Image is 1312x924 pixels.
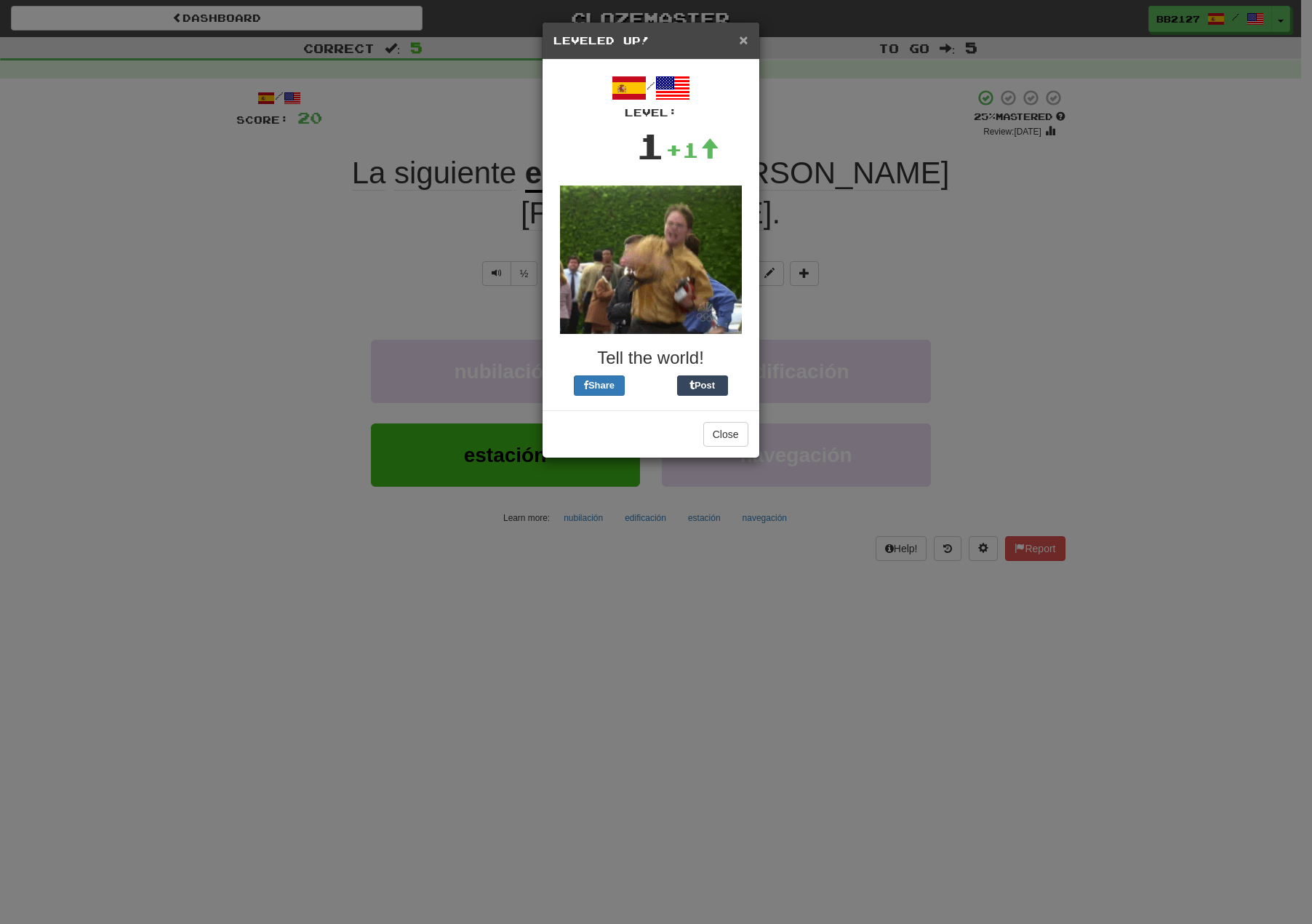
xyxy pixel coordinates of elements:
[677,375,728,396] button: Post
[560,186,742,334] img: dwight-38fd9167b88c7212ef5e57fe3c23d517be8a6295dbcd4b80f87bd2b6bd7e5025.gif
[665,135,719,164] div: +1
[636,120,665,171] div: 1
[553,71,748,120] div: /
[703,422,748,447] button: Close
[574,375,625,396] button: Share
[625,375,677,396] iframe: X Post Button
[553,33,748,48] h5: Leveled Up!
[553,105,748,120] div: Level:
[739,32,748,47] button: Close
[739,31,748,48] span: ×
[553,349,748,367] h3: Tell the world!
